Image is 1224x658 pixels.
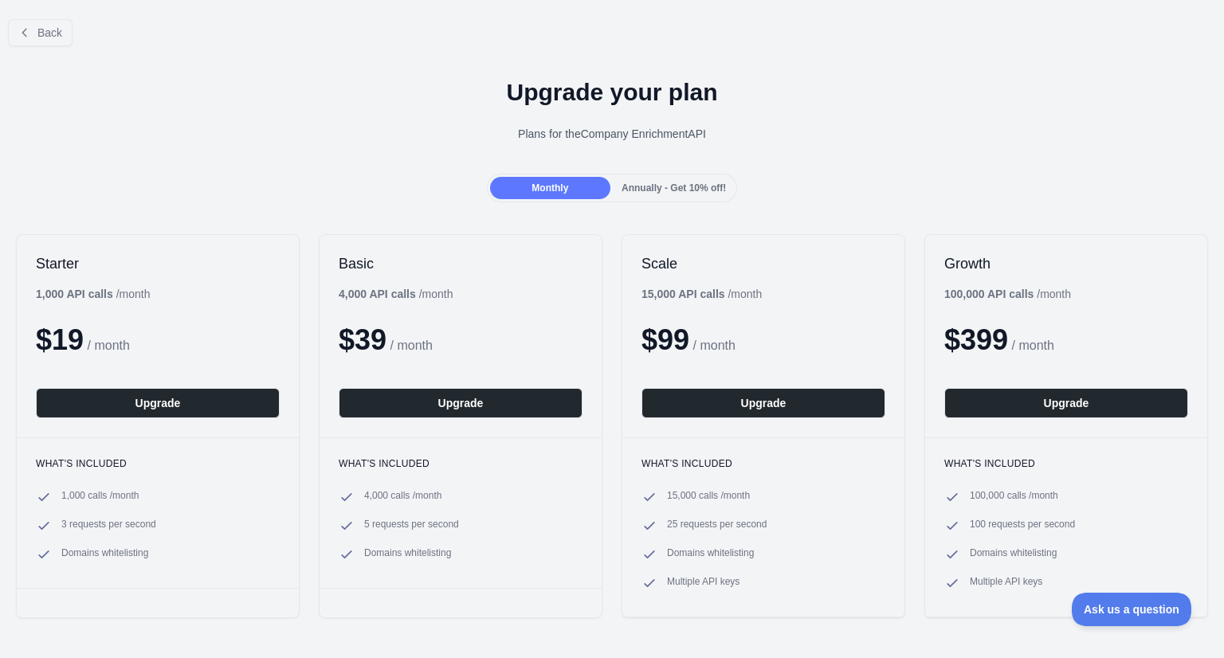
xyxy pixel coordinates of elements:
b: 15,000 API calls [641,288,725,300]
span: $ 399 [944,323,1008,356]
div: / month [944,286,1071,302]
h2: Basic [339,254,583,273]
div: / month [339,286,453,302]
div: / month [641,286,762,302]
h2: Scale [641,254,885,273]
span: $ 99 [641,323,689,356]
h2: Growth [944,254,1188,273]
b: 100,000 API calls [944,288,1034,300]
iframe: Toggle Customer Support [1072,593,1192,626]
